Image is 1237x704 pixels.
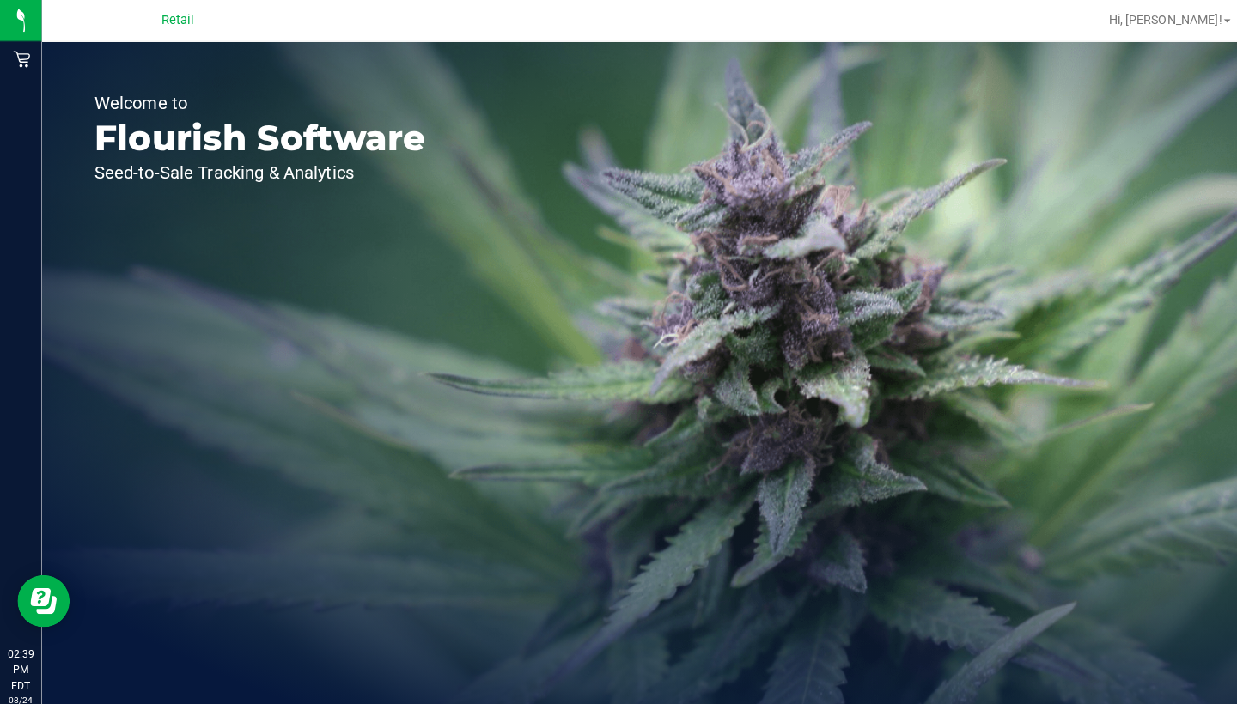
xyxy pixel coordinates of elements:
[17,567,69,618] iframe: Resource center
[93,161,419,179] p: Seed-to-Sale Tracking & Analytics
[93,118,419,153] p: Flourish Software
[93,93,419,110] p: Welcome to
[8,683,34,696] p: 08/24
[1093,13,1204,27] span: Hi, [PERSON_NAME]!
[159,13,192,27] span: Retail
[8,637,34,683] p: 02:39 PM EDT
[13,50,30,67] inline-svg: Retail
